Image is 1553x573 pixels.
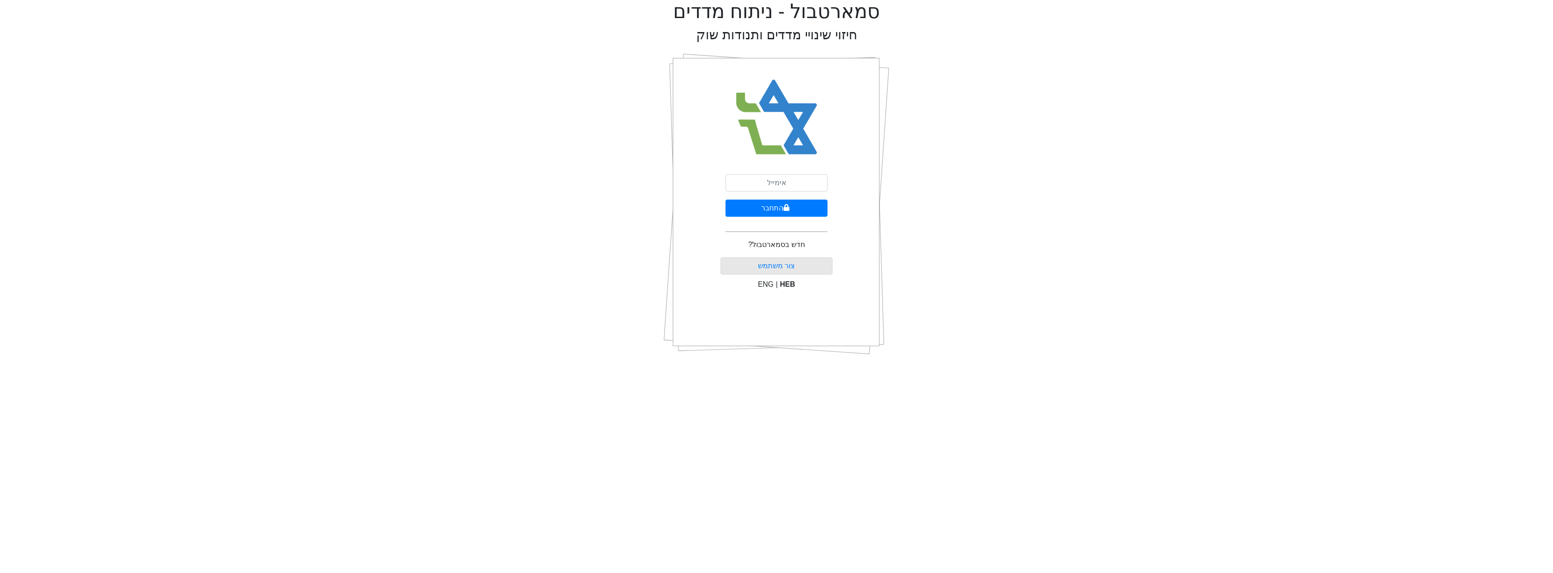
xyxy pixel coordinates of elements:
[696,27,857,43] h2: חיזוי שינויי מדדים ותנודות שוק
[758,262,795,270] a: צור משתמש
[721,257,833,275] button: צור משתמש
[725,174,828,191] input: אימייל
[748,239,804,250] p: חדש בסמארטבול?
[780,280,795,288] span: HEB
[725,200,828,217] button: התחבר
[758,280,774,288] span: ENG
[728,68,826,167] img: Smart Bull
[776,280,777,288] span: |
